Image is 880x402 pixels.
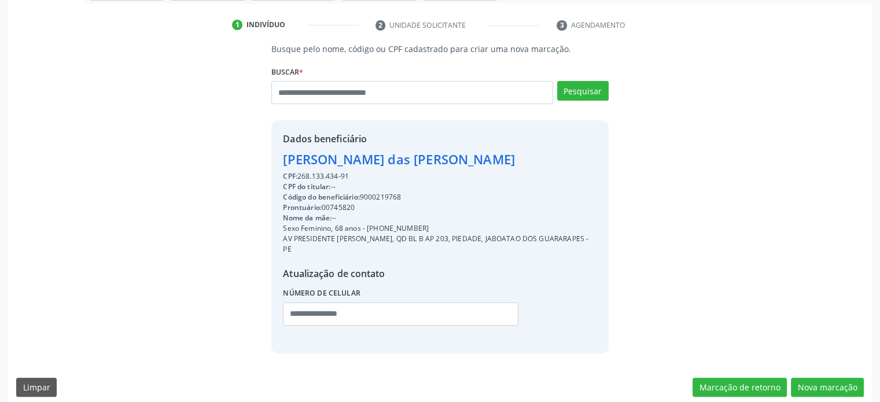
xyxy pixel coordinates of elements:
[283,150,597,169] div: [PERSON_NAME] das [PERSON_NAME]
[271,43,608,55] p: Busque pelo nome, código ou CPF cadastrado para criar uma nova marcação.
[283,202,322,212] span: Prontuário:
[283,182,330,191] span: CPF do titular:
[271,63,303,81] label: Buscar
[283,182,597,192] div: --
[283,223,597,234] div: Sexo Feminino, 68 anos - [PHONE_NUMBER]
[283,192,597,202] div: 9000219768
[283,171,597,182] div: 268.133.434-91
[283,171,297,181] span: CPF:
[791,378,864,397] button: Nova marcação
[283,202,597,213] div: 00745820
[283,192,359,202] span: Código do beneficiário:
[283,213,597,223] div: --
[283,213,332,223] span: Nome da mãe:
[232,20,242,30] div: 1
[246,20,285,30] div: Indivíduo
[283,132,597,146] div: Dados beneficiário
[693,378,787,397] button: Marcação de retorno
[557,81,609,101] button: Pesquisar
[16,378,57,397] button: Limpar
[283,285,360,303] label: Número de celular
[283,234,597,255] div: AV PRESIDENTE [PERSON_NAME], QD BL B AP 203, PIEDADE, JABOATAO DOS GUARARAPES - PE
[283,267,597,281] div: Atualização de contato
